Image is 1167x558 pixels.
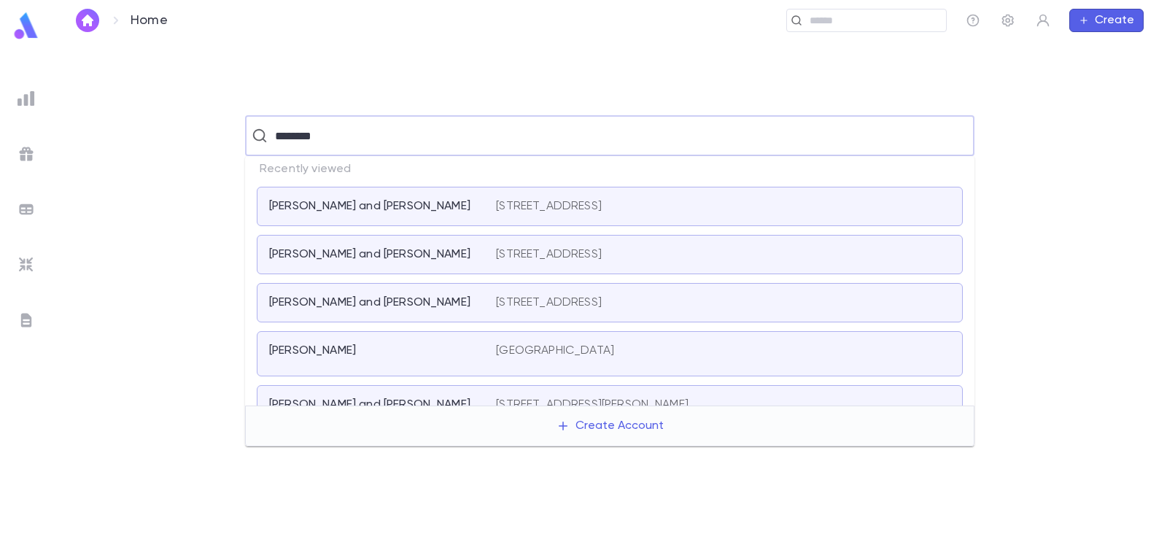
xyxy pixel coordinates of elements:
p: [PERSON_NAME] and [PERSON_NAME] [269,398,470,412]
p: [PERSON_NAME] and [PERSON_NAME] [269,199,470,214]
p: Recently viewed [245,156,974,182]
img: batches_grey.339ca447c9d9533ef1741baa751efc33.svg [18,201,35,218]
p: [GEOGRAPHIC_DATA] [496,344,614,358]
p: [STREET_ADDRESS] [496,199,602,214]
img: campaigns_grey.99e729a5f7ee94e3726e6486bddda8f1.svg [18,145,35,163]
img: imports_grey.530a8a0e642e233f2baf0ef88e8c9fcb.svg [18,256,35,274]
p: [STREET_ADDRESS] [496,295,602,310]
p: [STREET_ADDRESS] [496,247,602,262]
p: [PERSON_NAME] and [PERSON_NAME] [269,247,470,262]
p: Home [131,12,168,28]
img: reports_grey.c525e4749d1bce6a11f5fe2a8de1b229.svg [18,90,35,107]
p: [PERSON_NAME] and [PERSON_NAME] [269,295,470,310]
button: Create Account [545,412,675,440]
img: logo [12,12,41,40]
img: home_white.a664292cf8c1dea59945f0da9f25487c.svg [79,15,96,26]
button: Create [1069,9,1144,32]
p: [STREET_ADDRESS][PERSON_NAME] [496,398,689,412]
img: letters_grey.7941b92b52307dd3b8a917253454ce1c.svg [18,311,35,329]
p: [PERSON_NAME] [269,344,356,358]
